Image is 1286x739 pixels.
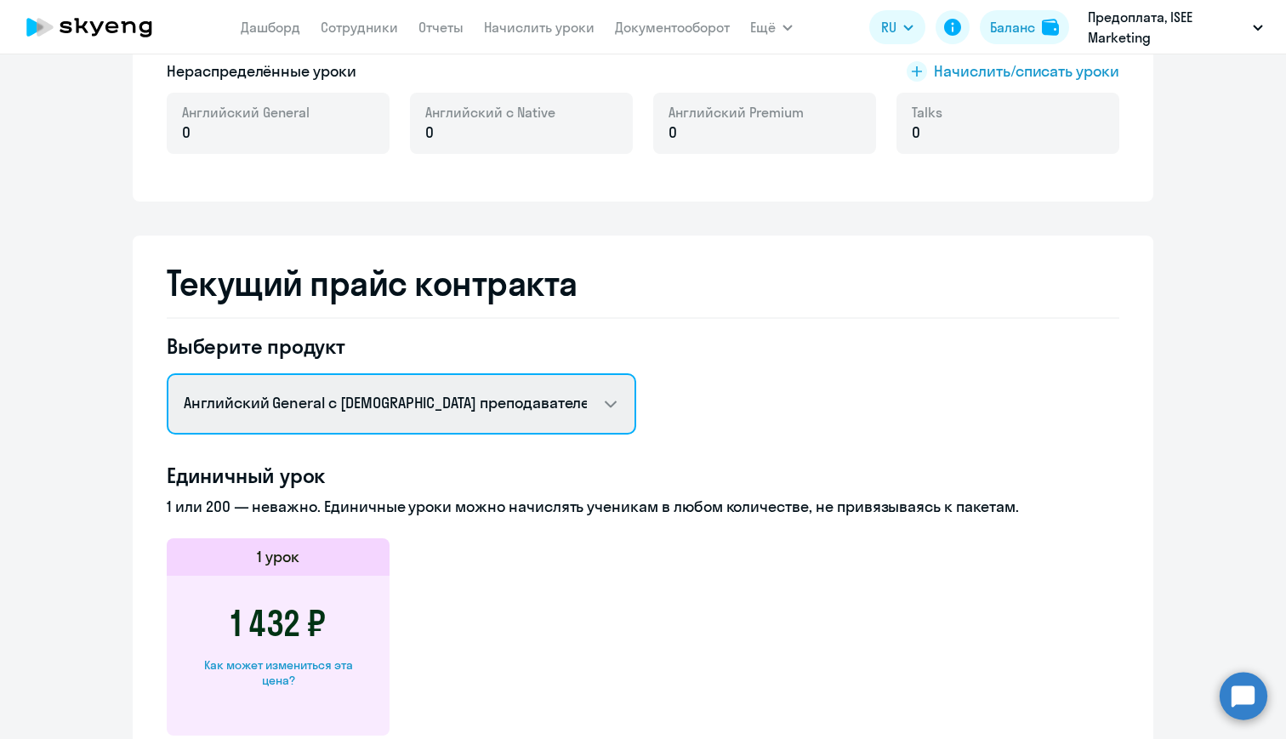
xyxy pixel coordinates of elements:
[321,19,398,36] a: Сотрудники
[881,17,896,37] span: RU
[167,333,636,360] h4: Выберите продукт
[241,19,300,36] a: Дашборд
[934,60,1119,82] span: Начислить/списать уроки
[425,103,555,122] span: Английский с Native
[869,10,925,44] button: RU
[257,546,299,568] h5: 1 урок
[1042,19,1059,36] img: balance
[484,19,595,36] a: Начислить уроки
[615,19,730,36] a: Документооборот
[182,103,310,122] span: Английский General
[425,122,434,144] span: 0
[418,19,464,36] a: Отчеты
[1079,7,1272,48] button: Предоплата, ISEE Marketing
[750,17,776,37] span: Ещё
[167,60,356,82] h5: Нераспределённые уроки
[912,122,920,144] span: 0
[1088,7,1246,48] p: Предоплата, ISEE Marketing
[167,263,1119,304] h2: Текущий прайс контракта
[990,17,1035,37] div: Баланс
[167,496,1119,518] p: 1 или 200 — неважно. Единичные уроки можно начислять ученикам в любом количестве, не привязываясь...
[230,603,326,644] h3: 1 432 ₽
[194,657,362,688] div: Как может измениться эта цена?
[669,122,677,144] span: 0
[182,122,191,144] span: 0
[912,103,942,122] span: Talks
[167,462,1119,489] h4: Единичный урок
[750,10,793,44] button: Ещё
[669,103,804,122] span: Английский Premium
[980,10,1069,44] button: Балансbalance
